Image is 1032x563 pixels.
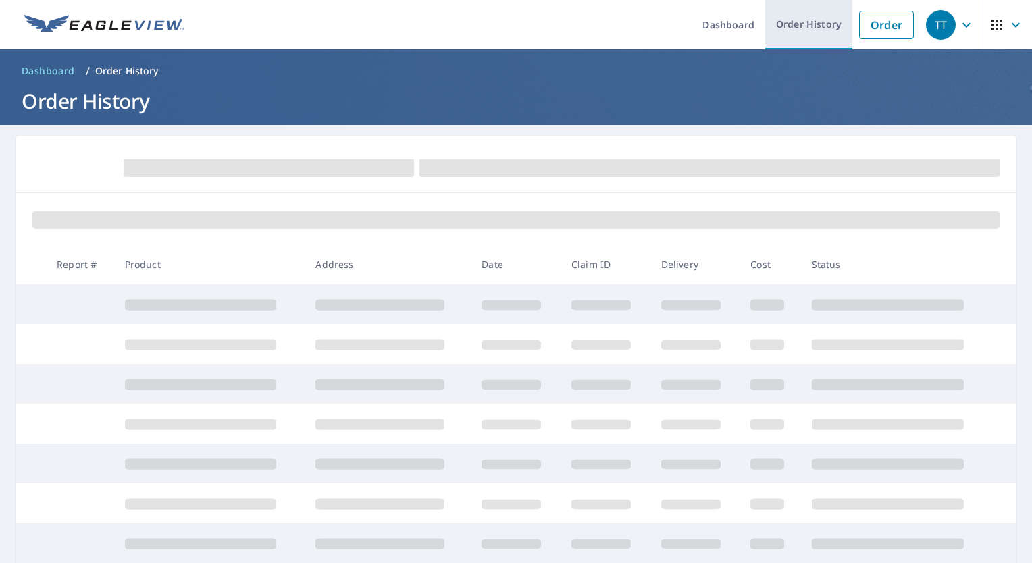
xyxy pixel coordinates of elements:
[114,244,305,284] th: Product
[86,63,90,79] li: /
[24,15,184,35] img: EV Logo
[305,244,471,284] th: Address
[16,60,1016,82] nav: breadcrumb
[16,60,80,82] a: Dashboard
[95,64,159,78] p: Order History
[859,11,914,39] a: Order
[801,244,992,284] th: Status
[740,244,800,284] th: Cost
[22,64,75,78] span: Dashboard
[926,10,956,40] div: TT
[16,87,1016,115] h1: Order History
[561,244,650,284] th: Claim ID
[471,244,561,284] th: Date
[46,244,114,284] th: Report #
[650,244,740,284] th: Delivery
